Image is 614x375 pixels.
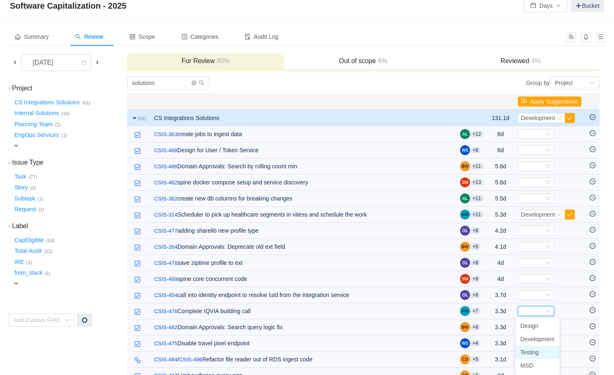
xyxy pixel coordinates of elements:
[488,175,514,191] td: 5.6d
[150,158,456,175] td: Domain Approvals: Search by rolling count min
[134,164,141,170] img: 10318
[199,80,205,86] i: icon: search
[150,223,456,239] td: adding sharelib new profile type
[130,34,135,40] i: icon: control
[38,196,44,201] small: (1)
[245,34,250,40] i: icon: audit
[13,203,38,216] button: Request
[154,130,177,139] a: CSIS-363
[55,122,61,127] small: (1)
[590,340,595,345] i: icon: minus-circle
[590,179,595,184] i: icon: minus-circle
[15,34,21,40] i: icon: home
[460,258,470,268] img: OL
[460,193,470,203] img: AL
[154,211,177,219] a: CSIS-314
[546,132,550,137] i: icon: down
[470,324,481,330] aui-badge: +6
[520,323,538,329] span: Design
[45,271,51,276] small: (1)
[470,179,483,186] aui-badge: +13
[546,309,550,314] i: icon: down
[546,228,550,234] i: icon: down
[470,195,483,202] aui-badge: +11
[13,181,31,194] button: Story
[131,115,138,121] span: expand
[446,57,595,65] h3: Reviewed
[590,211,595,217] i: icon: minus-circle
[134,132,141,138] img: 10318
[590,323,595,329] i: icon: minus-circle
[460,290,470,300] img: OL
[150,255,456,271] td: save ziptime profile to ext
[13,142,19,149] span: expand
[127,76,210,90] input: Search
[557,212,562,218] i: icon: down
[470,259,481,266] aui-badge: +8
[154,323,177,332] a: CSIS-482
[470,308,481,314] aui-badge: +7
[13,118,55,131] button: Planning Team
[38,207,44,212] small: (1)
[288,57,438,65] h3: Out of scope
[470,147,481,153] aui-badge: +8
[470,131,483,137] aui-badge: +12
[134,212,141,219] img: 10318
[590,227,595,233] i: icon: minus-circle
[150,351,456,368] td: Refactor file reader out of RDS ingest code
[590,80,595,86] i: icon: down
[13,222,126,230] h3: Label
[130,33,155,40] span: Scope
[13,96,82,109] button: CS Integrations Solutions
[590,259,595,265] i: icon: minus-circle
[470,276,481,282] aui-badge: +9
[488,207,514,223] td: 5.3d
[521,211,555,218] span: Development
[488,223,514,239] td: 4.2d
[546,196,550,202] i: icon: down
[150,110,456,126] td: CS Integrations Solutions
[150,287,456,303] td: call into identity endpoint to resolve luid from the integration service
[460,338,470,348] img: WS
[590,163,595,168] i: icon: minus-circle
[154,227,177,235] a: CSIS-477
[470,163,483,170] aui-badge: +11
[134,292,141,299] img: 10318
[470,211,483,218] aui-badge: +11
[75,33,103,40] span: Review
[150,319,456,335] td: Domain Approvals: Search query logic fix
[460,145,470,155] img: WS
[7,86,12,91] i: icon: down
[26,260,32,265] small: (1)
[31,185,36,190] small: (2)
[546,164,550,170] i: icon: down
[488,191,514,207] td: 5.5d
[150,335,456,351] td: Disable travel pixel endpoint
[13,129,61,142] button: EngOps Services
[191,80,196,85] i: icon: close-circle
[555,77,573,89] div: Project
[82,100,90,105] small: (61)
[245,33,278,40] span: Audit Log
[13,280,19,287] span: expand
[488,271,514,287] td: 4d
[590,291,595,297] i: icon: minus-circle
[460,274,470,284] img: SM
[134,309,141,315] img: 10318
[182,33,219,40] span: Categories
[488,335,514,351] td: 3.3d
[154,356,179,363] span: /
[13,158,126,167] h3: Issue Type
[154,163,177,171] a: CSIS-486
[488,142,514,158] td: 6d
[470,243,481,250] aui-badge: +5
[460,161,470,171] img: BW
[590,130,595,136] i: icon: minus-circle
[488,158,514,175] td: 5.8d
[460,322,470,332] img: BW
[546,276,550,282] i: icon: down
[460,210,470,219] img: AW
[81,60,86,66] i: icon: calendar
[546,292,550,298] i: icon: down
[154,146,177,155] a: CSIS-468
